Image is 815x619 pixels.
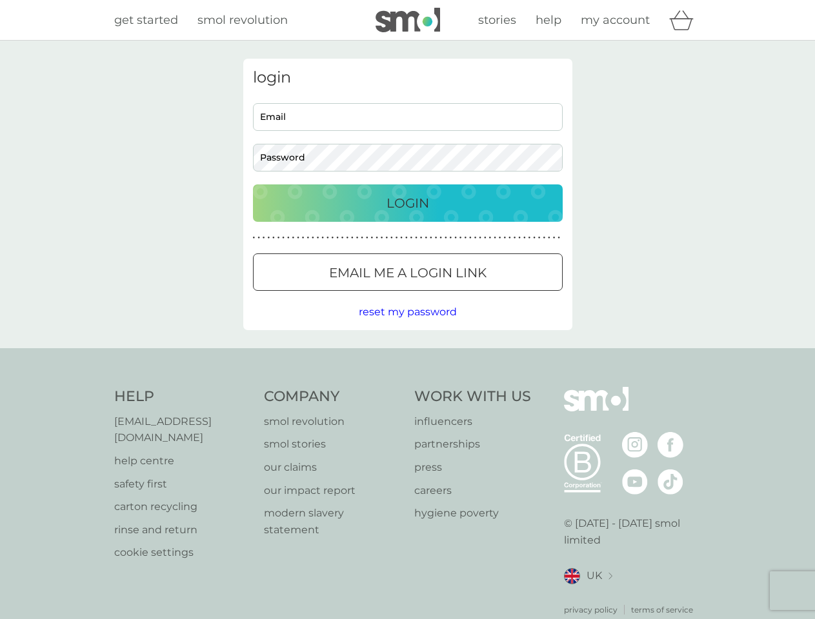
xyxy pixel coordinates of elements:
[264,413,401,430] a: smol revolution
[622,432,648,458] img: visit the smol Instagram page
[114,544,252,561] a: cookie settings
[528,235,531,241] p: ●
[351,235,354,241] p: ●
[425,235,427,241] p: ●
[264,459,401,476] a: our claims
[287,235,290,241] p: ●
[292,235,295,241] p: ●
[366,235,368,241] p: ●
[264,505,401,538] a: modern slavery statement
[658,432,683,458] img: visit the smol Facebook page
[478,13,516,27] span: stories
[297,235,299,241] p: ●
[414,505,531,522] a: hygiene poverty
[414,482,531,499] a: careers
[414,387,531,407] h4: Work With Us
[430,235,432,241] p: ●
[263,235,265,241] p: ●
[114,476,252,493] a: safety first
[114,11,178,30] a: get started
[489,235,492,241] p: ●
[564,604,618,616] a: privacy policy
[356,235,359,241] p: ●
[631,604,693,616] p: terms of service
[439,235,442,241] p: ●
[410,235,413,241] p: ●
[523,235,526,241] p: ●
[548,235,550,241] p: ●
[264,387,401,407] h4: Company
[197,13,288,27] span: smol revolution
[396,235,398,241] p: ●
[332,235,334,241] p: ●
[454,235,457,241] p: ●
[414,413,531,430] a: influencers
[420,235,423,241] p: ●
[533,235,536,241] p: ●
[474,235,477,241] p: ●
[538,235,541,241] p: ●
[508,235,511,241] p: ●
[414,459,531,476] a: press
[564,387,629,431] img: smol
[272,235,275,241] p: ●
[587,567,602,584] span: UK
[114,387,252,407] h4: Help
[669,7,701,33] div: basket
[327,235,329,241] p: ●
[387,193,429,213] p: Login
[307,235,309,241] p: ●
[543,235,545,241] p: ●
[253,184,563,222] button: Login
[114,453,252,469] a: help centre
[622,469,648,495] img: visit the smol Youtube page
[264,436,401,453] p: smol stories
[114,498,252,515] a: carton recycling
[277,235,280,241] p: ●
[400,235,403,241] p: ●
[658,469,683,495] img: visit the smol Tiktok page
[253,68,563,87] h3: login
[321,235,324,241] p: ●
[264,482,401,499] a: our impact report
[469,235,472,241] p: ●
[376,235,378,241] p: ●
[445,235,447,241] p: ●
[253,235,256,241] p: ●
[518,235,521,241] p: ●
[499,235,501,241] p: ●
[361,235,363,241] p: ●
[514,235,516,241] p: ●
[317,235,319,241] p: ●
[435,235,438,241] p: ●
[450,235,452,241] p: ●
[114,13,178,27] span: get started
[253,253,563,291] button: Email me a login link
[267,235,270,241] p: ●
[359,304,457,320] button: reset my password
[381,235,383,241] p: ●
[581,11,650,30] a: my account
[479,235,481,241] p: ●
[405,235,408,241] p: ●
[341,235,344,241] p: ●
[346,235,348,241] p: ●
[553,235,556,241] p: ●
[558,235,560,241] p: ●
[484,235,487,241] p: ●
[390,235,393,241] p: ●
[478,11,516,30] a: stories
[114,413,252,446] a: [EMAIL_ADDRESS][DOMAIN_NAME]
[302,235,305,241] p: ●
[609,573,612,580] img: select a new location
[503,235,506,241] p: ●
[336,235,339,241] p: ●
